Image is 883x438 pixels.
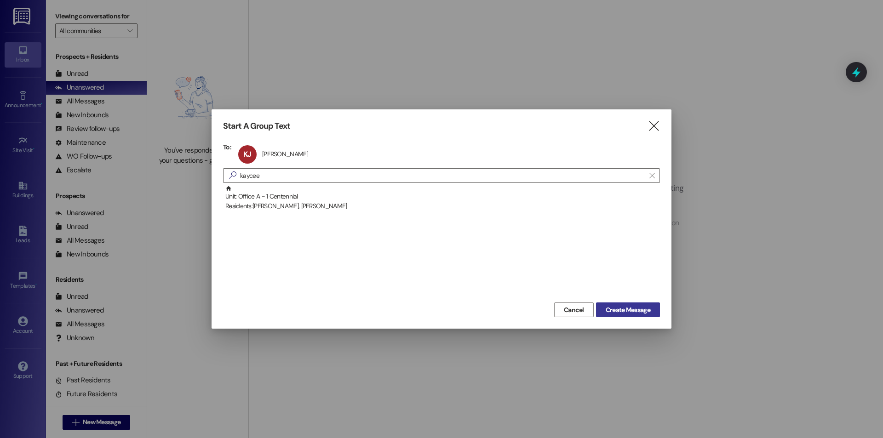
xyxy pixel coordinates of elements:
[645,169,659,182] button: Clear text
[225,185,660,211] div: Unit: Office A - 1 Centennial
[649,172,654,179] i: 
[225,201,660,211] div: Residents: [PERSON_NAME], [PERSON_NAME]
[225,171,240,180] i: 
[240,169,645,182] input: Search for any contact or apartment
[564,305,584,315] span: Cancel
[606,305,650,315] span: Create Message
[262,150,308,158] div: [PERSON_NAME]
[243,149,251,159] span: KJ
[223,121,290,131] h3: Start A Group Text
[648,121,660,131] i: 
[554,302,594,317] button: Cancel
[596,302,660,317] button: Create Message
[223,185,660,208] div: Unit: Office A - 1 CentennialResidents:[PERSON_NAME], [PERSON_NAME]
[223,143,231,151] h3: To:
